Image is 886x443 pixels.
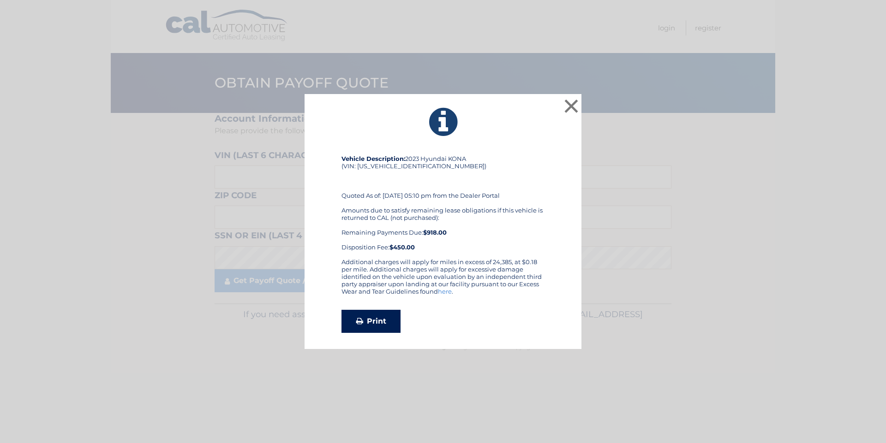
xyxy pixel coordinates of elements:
div: Amounts due to satisfy remaining lease obligations if this vehicle is returned to CAL (not purcha... [341,207,545,251]
div: 2023 Hyundai KONA (VIN: [US_VEHICLE_IDENTIFICATION_NUMBER]) Quoted As of: [DATE] 05:10 pm from th... [341,155,545,258]
b: $918.00 [423,229,447,236]
strong: $450.00 [389,243,415,251]
strong: Vehicle Description: [341,155,405,162]
div: Additional charges will apply for miles in excess of 24,385, at $0.18 per mile. Additional charge... [341,258,545,302]
button: × [562,97,581,115]
a: Print [341,310,401,333]
a: here [438,288,452,295]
